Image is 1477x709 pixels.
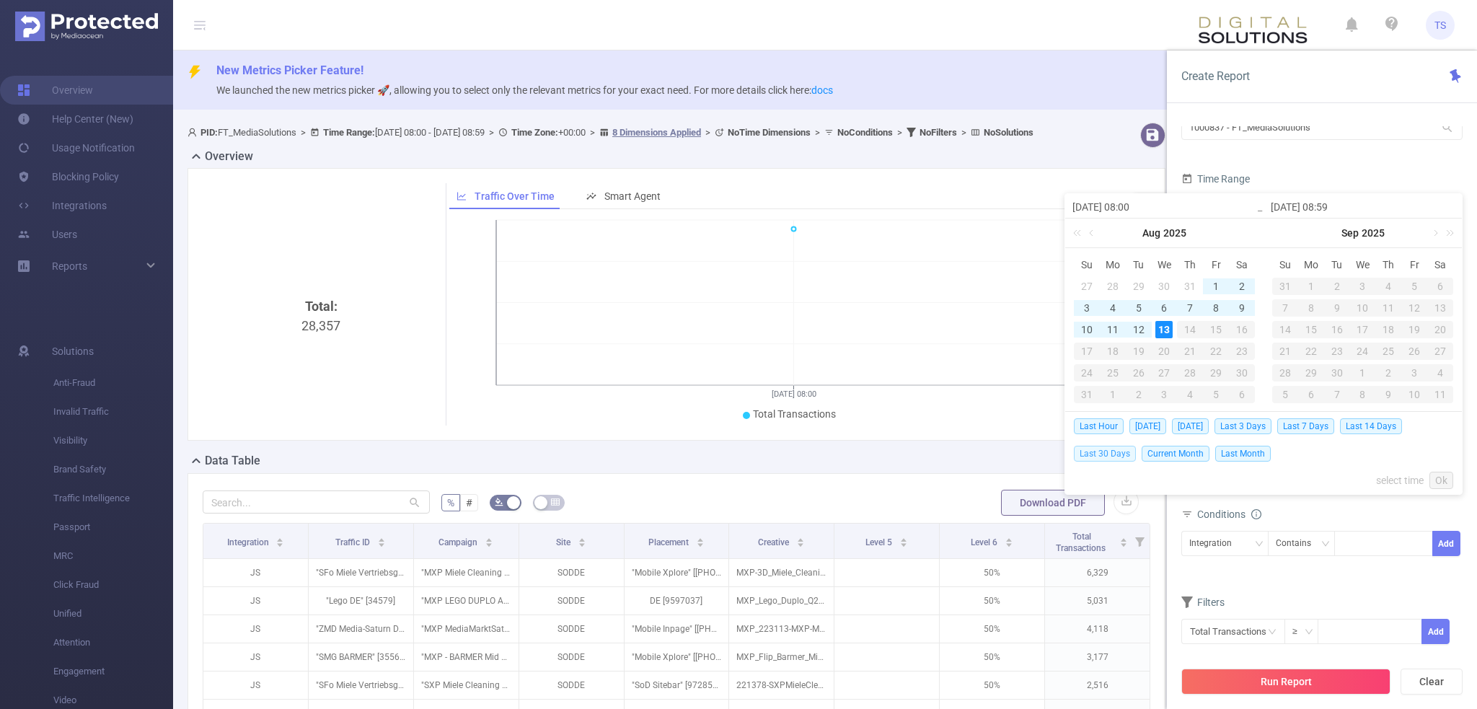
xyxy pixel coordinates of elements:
div: 20 [1427,321,1453,338]
div: 25 [1375,343,1401,360]
td: September 5, 2025 [1401,276,1427,297]
td: October 10, 2025 [1401,384,1427,405]
div: 23 [1324,343,1350,360]
span: Reports [52,260,87,272]
th: Sun [1272,254,1298,276]
i: icon: down [1321,540,1330,550]
button: Download PDF [1001,490,1105,516]
b: Total: [305,299,338,314]
span: Last Month [1215,446,1271,462]
span: [DATE] [1172,418,1209,434]
a: 2025 [1162,219,1188,247]
span: [DATE] [1129,418,1166,434]
span: Attention [53,628,173,657]
td: August 10, 2025 [1074,319,1100,340]
div: 27 [1078,278,1095,295]
div: 3 [1401,364,1427,382]
td: September 9, 2025 [1324,297,1350,319]
td: October 9, 2025 [1375,384,1401,405]
td: August 22, 2025 [1203,340,1229,362]
div: 1 [1100,386,1126,403]
div: 25 [1100,364,1126,382]
div: 11 [1427,386,1453,403]
td: September 1, 2025 [1100,384,1126,405]
th: Mon [1100,254,1126,276]
i: icon: caret-up [485,536,493,540]
span: Smart Agent [604,190,661,202]
td: September 21, 2025 [1272,340,1298,362]
button: Add [1421,619,1450,644]
span: Last 7 Days [1277,418,1334,434]
td: August 31, 2025 [1272,276,1298,297]
div: Contains [1276,532,1321,555]
a: Aug [1141,219,1162,247]
span: New Metrics Picker Feature! [216,63,363,77]
th: Thu [1177,254,1203,276]
span: Total Transactions [753,408,836,420]
td: August 9, 2025 [1229,297,1255,319]
div: 5 [1130,299,1147,317]
td: September 16, 2025 [1324,319,1350,340]
th: Sun [1074,254,1100,276]
div: 28 [1104,278,1121,295]
td: September 2, 2025 [1126,384,1152,405]
div: 4 [1427,364,1453,382]
div: 6 [1298,386,1324,403]
td: August 5, 2025 [1126,297,1152,319]
td: September 10, 2025 [1350,297,1376,319]
span: TS [1434,11,1446,40]
b: No Filters [920,127,957,138]
div: 1 [1207,278,1225,295]
div: 27 [1427,343,1453,360]
td: September 26, 2025 [1401,340,1427,362]
span: Unified [53,599,173,628]
td: August 2, 2025 [1229,276,1255,297]
span: Th [1375,258,1401,271]
td: August 28, 2025 [1177,362,1203,384]
td: September 15, 2025 [1298,319,1324,340]
span: FT_MediaSolutions [DATE] 08:00 - [DATE] 08:59 +00:00 [188,127,1033,138]
input: Search... [203,490,430,514]
td: August 31, 2025 [1074,384,1100,405]
span: > [485,127,498,138]
div: 15 [1298,321,1324,338]
th: Sat [1229,254,1255,276]
td: September 13, 2025 [1427,297,1453,319]
div: 16 [1229,321,1255,338]
span: Last 30 Days [1074,446,1136,462]
div: 13 [1427,299,1453,317]
div: Sort [485,536,493,545]
td: July 31, 2025 [1177,276,1203,297]
td: October 11, 2025 [1427,384,1453,405]
td: September 25, 2025 [1375,340,1401,362]
td: October 6, 2025 [1298,384,1324,405]
div: 10 [1078,321,1095,338]
td: October 3, 2025 [1401,362,1427,384]
a: Next month (PageDown) [1428,219,1441,247]
i: icon: thunderbolt [188,65,202,79]
i: Filter menu [1129,524,1150,558]
td: September 11, 2025 [1375,297,1401,319]
a: docs [811,84,833,96]
td: September 30, 2025 [1324,362,1350,384]
td: August 4, 2025 [1100,297,1126,319]
div: 1 [1298,278,1324,295]
div: 5 [1272,386,1298,403]
b: Time Range: [323,127,375,138]
div: 2 [1324,278,1350,295]
span: Invalid Traffic [53,397,173,426]
td: August 16, 2025 [1229,319,1255,340]
div: 7 [1324,386,1350,403]
i: icon: down [1305,627,1313,638]
div: 12 [1130,321,1147,338]
button: Clear [1401,669,1463,695]
i: icon: info-circle [1251,509,1261,519]
i: icon: table [551,498,560,506]
a: Previous month (PageUp) [1086,219,1099,247]
span: Create Report [1181,69,1250,83]
td: October 4, 2025 [1427,362,1453,384]
div: 2 [1375,364,1401,382]
th: Wed [1350,254,1376,276]
div: 20 [1152,343,1178,360]
td: August 19, 2025 [1126,340,1152,362]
